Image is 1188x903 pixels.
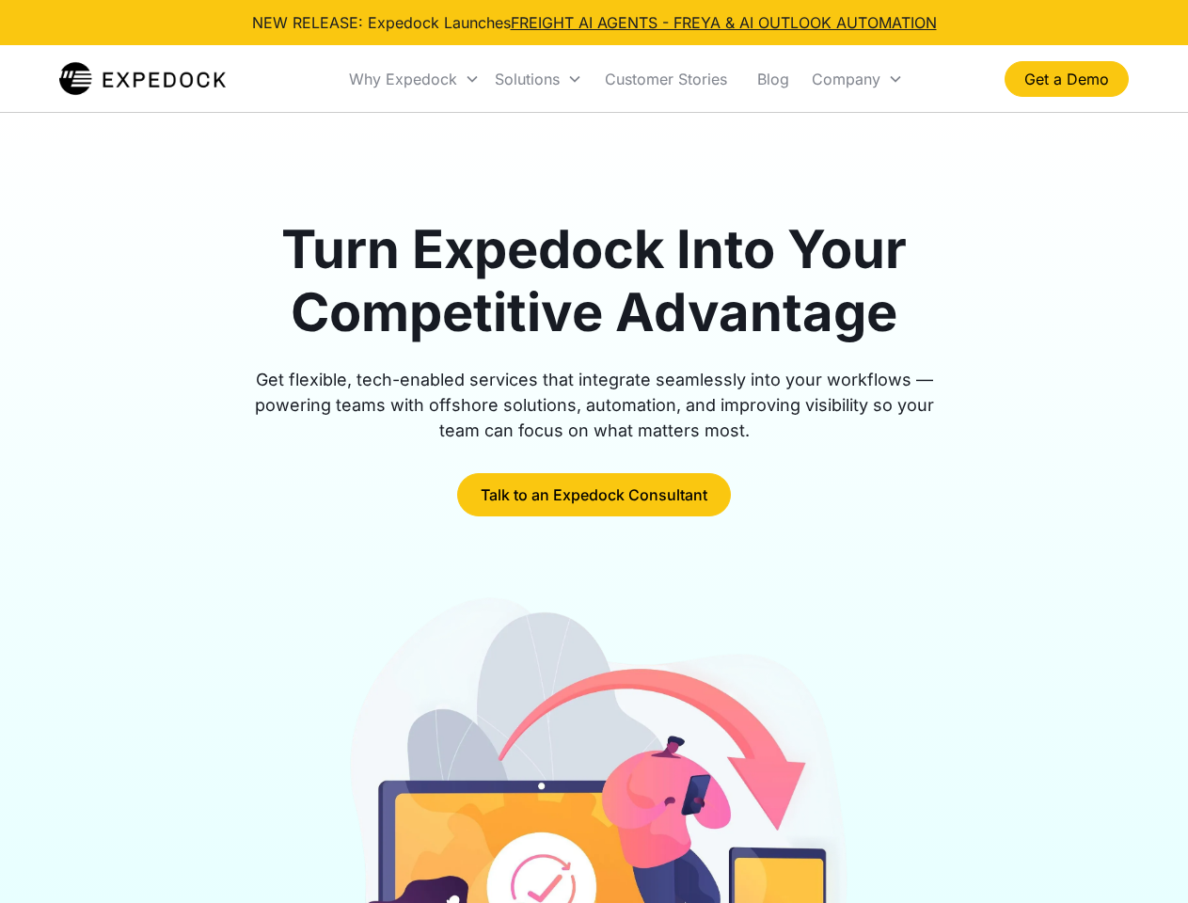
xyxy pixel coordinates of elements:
[1005,61,1129,97] a: Get a Demo
[233,367,956,443] div: Get flexible, tech-enabled services that integrate seamlessly into your workflows — powering team...
[812,70,880,88] div: Company
[495,70,560,88] div: Solutions
[341,47,487,111] div: Why Expedock
[252,11,937,34] div: NEW RELEASE: Expedock Launches
[233,218,956,344] h1: Turn Expedock Into Your Competitive Advantage
[742,47,804,111] a: Blog
[590,47,742,111] a: Customer Stories
[59,60,226,98] a: home
[349,70,457,88] div: Why Expedock
[59,60,226,98] img: Expedock Logo
[804,47,911,111] div: Company
[511,13,937,32] a: FREIGHT AI AGENTS - FREYA & AI OUTLOOK AUTOMATION
[487,47,590,111] div: Solutions
[457,473,731,516] a: Talk to an Expedock Consultant
[1094,813,1188,903] iframe: Chat Widget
